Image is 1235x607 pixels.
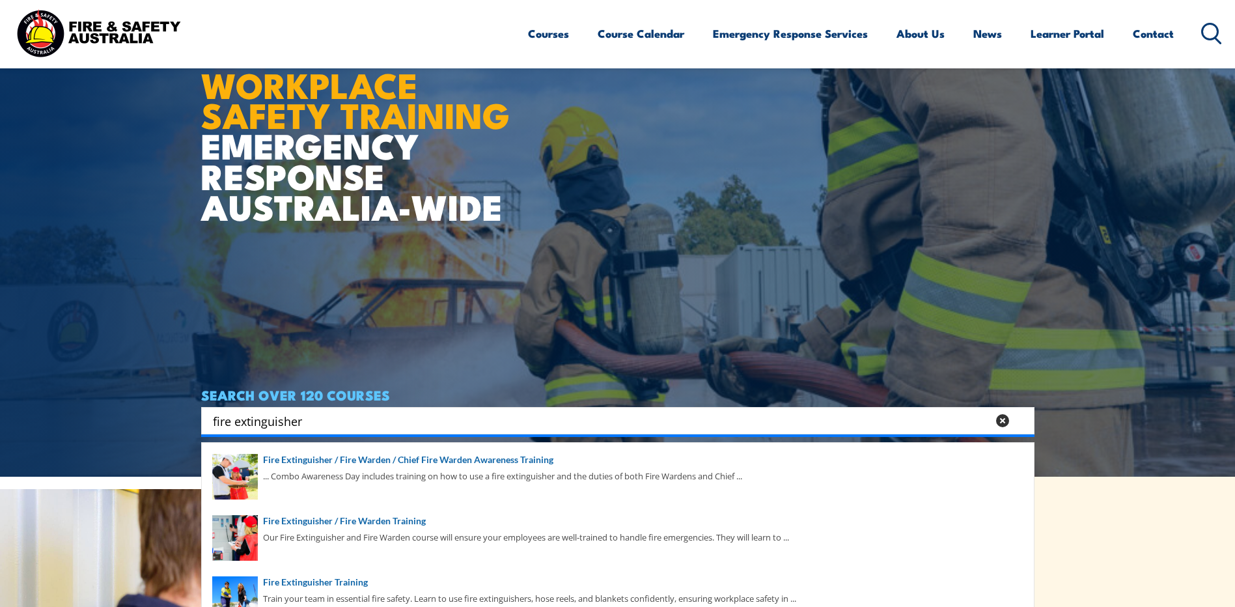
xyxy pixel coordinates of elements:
[896,16,945,51] a: About Us
[528,16,569,51] a: Courses
[201,36,520,221] h1: EMERGENCY RESPONSE AUSTRALIA-WIDE
[212,514,1023,528] a: Fire Extinguisher / Fire Warden Training
[213,411,988,431] input: Search input
[212,575,1023,589] a: Fire Extinguisher Training
[713,16,868,51] a: Emergency Response Services
[598,16,684,51] a: Course Calendar
[1012,412,1030,430] button: Search magnifier button
[1031,16,1104,51] a: Learner Portal
[215,412,990,430] form: Search form
[1133,16,1174,51] a: Contact
[201,57,510,141] strong: WORKPLACE SAFETY TRAINING
[201,388,1034,402] h4: SEARCH OVER 120 COURSES
[973,16,1002,51] a: News
[212,453,1023,467] a: Fire Extinguisher / Fire Warden / Chief Fire Warden Awareness Training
